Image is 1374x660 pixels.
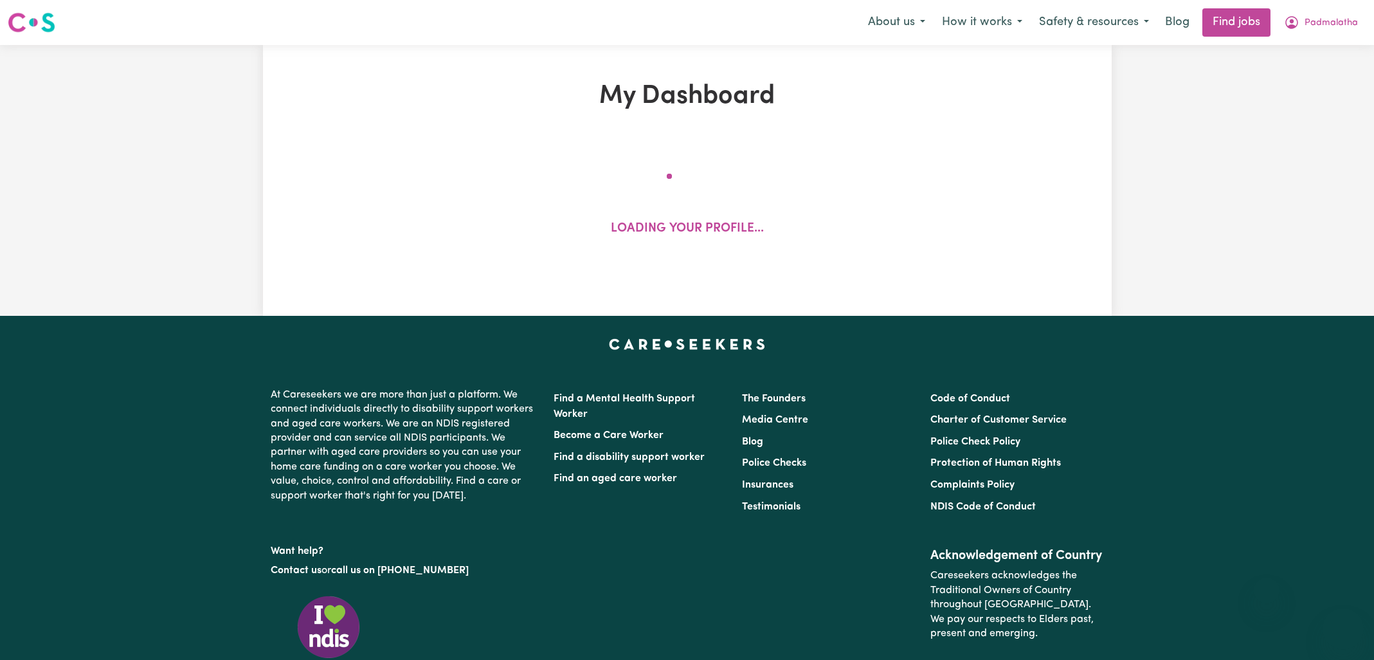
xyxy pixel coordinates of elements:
[1276,9,1366,36] button: My Account
[554,394,695,419] a: Find a Mental Health Support Worker
[1323,609,1364,650] iframe: Button to launch messaging window
[412,81,963,112] h1: My Dashboard
[930,394,1010,404] a: Code of Conduct
[611,220,764,239] p: Loading your profile...
[930,480,1015,490] a: Complaints Policy
[742,458,806,468] a: Police Checks
[1305,16,1358,30] span: Padmalatha
[930,502,1036,512] a: NDIS Code of Conduct
[609,339,765,349] a: Careseekers home page
[8,8,55,37] a: Careseekers logo
[1031,9,1157,36] button: Safety & resources
[271,539,538,558] p: Want help?
[742,437,763,447] a: Blog
[554,430,664,441] a: Become a Care Worker
[742,480,793,490] a: Insurances
[930,437,1020,447] a: Police Check Policy
[1254,578,1279,603] iframe: Close message
[930,564,1103,646] p: Careseekers acknowledges the Traditional Owners of Country throughout [GEOGRAPHIC_DATA]. We pay o...
[860,9,934,36] button: About us
[8,11,55,34] img: Careseekers logo
[934,9,1031,36] button: How it works
[271,558,538,583] p: or
[930,458,1061,468] a: Protection of Human Rights
[742,394,806,404] a: The Founders
[742,415,808,425] a: Media Centre
[554,452,705,463] a: Find a disability support worker
[1157,8,1197,37] a: Blog
[930,415,1067,425] a: Charter of Customer Service
[271,565,321,576] a: Contact us
[930,548,1103,564] h2: Acknowledgement of Country
[331,565,469,576] a: call us on [PHONE_NUMBER]
[271,383,538,508] p: At Careseekers we are more than just a platform. We connect individuals directly to disability su...
[554,473,677,484] a: Find an aged care worker
[1202,8,1270,37] a: Find jobs
[742,502,800,512] a: Testimonials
